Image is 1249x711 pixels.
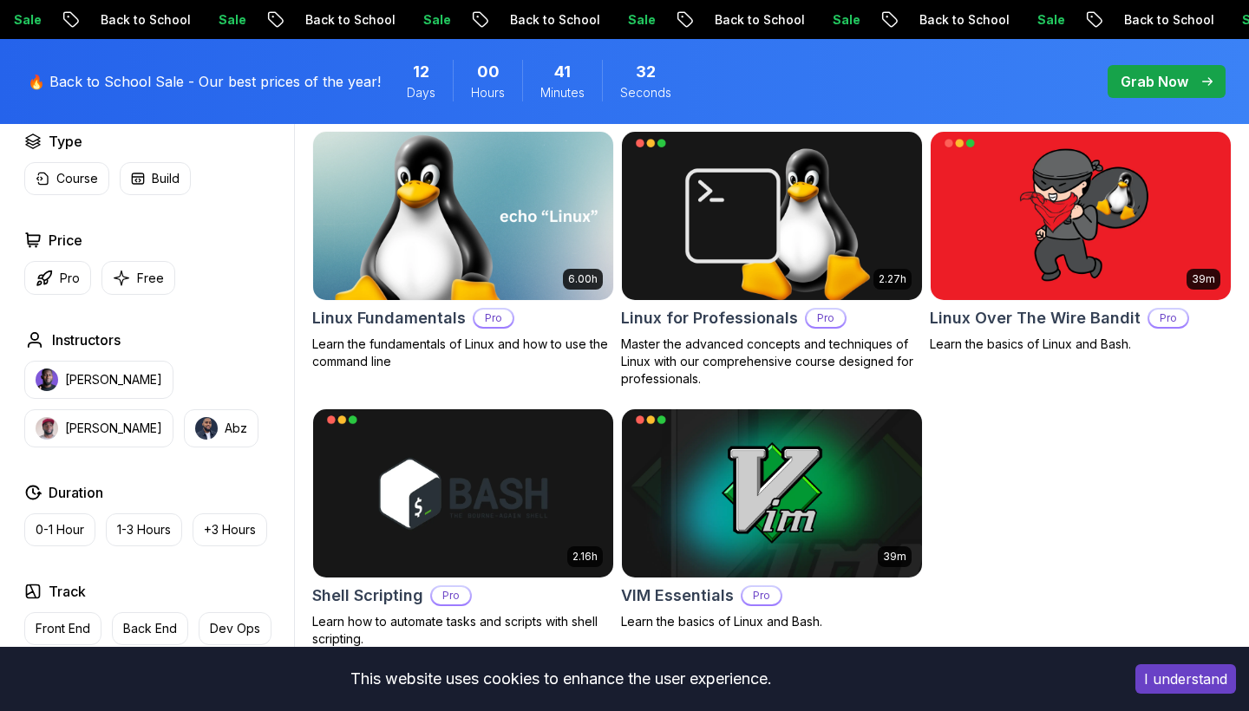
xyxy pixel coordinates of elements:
[407,84,435,101] span: Days
[621,408,923,630] a: VIM Essentials card39mVIM EssentialsProLearn the basics of Linux and Bash.
[572,550,598,564] p: 2.16h
[286,11,404,29] p: Back to School
[49,131,82,152] h2: Type
[622,132,922,300] img: Linux for Professionals card
[883,550,906,564] p: 39m
[210,620,260,637] p: Dev Ops
[568,272,598,286] p: 6.00h
[82,11,199,29] p: Back to School
[554,60,571,84] span: 41 Minutes
[621,336,923,388] p: Master the advanced concepts and techniques of Linux with our comprehensive course designed for p...
[106,513,182,546] button: 1-3 Hours
[807,310,845,327] p: Pro
[540,84,585,101] span: Minutes
[120,162,191,195] button: Build
[184,409,258,447] button: instructor imgAbz
[930,131,1232,353] a: Linux Over The Wire Bandit card39mLinux Over The Wire BanditProLearn the basics of Linux and Bash.
[312,613,614,648] p: Learn how to automate tasks and scripts with shell scripting.
[696,11,814,29] p: Back to School
[152,170,180,187] p: Build
[49,581,86,602] h2: Track
[491,11,609,29] p: Back to School
[305,127,620,303] img: Linux Fundamentals card
[312,306,466,330] h2: Linux Fundamentals
[621,613,923,630] p: Learn the basics of Linux and Bash.
[52,329,121,350] h2: Instructors
[621,306,798,330] h2: Linux for Professionals
[900,11,1018,29] p: Back to School
[204,521,256,538] p: +3 Hours
[609,11,664,29] p: Sale
[879,272,906,286] p: 2.27h
[413,60,429,84] span: 12 Days
[199,11,255,29] p: Sale
[36,417,58,440] img: instructor img
[193,513,267,546] button: +3 Hours
[1135,664,1236,694] button: Accept cookies
[931,132,1231,300] img: Linux Over The Wire Bandit card
[24,612,101,645] button: Front End
[117,521,171,538] p: 1-3 Hours
[312,408,614,648] a: Shell Scripting card2.16hShell ScriptingProLearn how to automate tasks and scripts with shell scr...
[199,612,271,645] button: Dev Ops
[621,131,923,388] a: Linux for Professionals card2.27hLinux for ProfessionalsProMaster the advanced concepts and techn...
[13,660,1109,698] div: This website uses cookies to enhance the user experience.
[620,84,671,101] span: Seconds
[56,170,98,187] p: Course
[313,409,613,577] img: Shell Scripting card
[1105,11,1223,29] p: Back to School
[112,612,188,645] button: Back End
[1018,11,1074,29] p: Sale
[432,587,470,604] p: Pro
[36,521,84,538] p: 0-1 Hour
[24,261,91,295] button: Pro
[1192,272,1215,286] p: 39m
[930,336,1232,353] p: Learn the basics of Linux and Bash.
[742,587,781,604] p: Pro
[312,584,423,608] h2: Shell Scripting
[101,261,175,295] button: Free
[24,513,95,546] button: 0-1 Hour
[137,270,164,287] p: Free
[49,482,103,503] h2: Duration
[24,162,109,195] button: Course
[225,420,247,437] p: Abz
[24,361,173,399] button: instructor img[PERSON_NAME]
[622,409,922,577] img: VIM Essentials card
[28,71,381,92] p: 🔥 Back to School Sale - Our best prices of the year!
[60,270,80,287] p: Pro
[65,420,162,437] p: [PERSON_NAME]
[930,306,1141,330] h2: Linux Over The Wire Bandit
[36,369,58,391] img: instructor img
[1121,71,1188,92] p: Grab Now
[814,11,869,29] p: Sale
[195,417,218,440] img: instructor img
[24,409,173,447] button: instructor img[PERSON_NAME]
[404,11,460,29] p: Sale
[312,336,614,370] p: Learn the fundamentals of Linux and how to use the command line
[312,131,614,370] a: Linux Fundamentals card6.00hLinux FundamentalsProLearn the fundamentals of Linux and how to use t...
[636,60,656,84] span: 32 Seconds
[123,620,177,637] p: Back End
[49,230,82,251] h2: Price
[65,371,162,388] p: [PERSON_NAME]
[477,60,500,84] span: 0 Hours
[36,620,90,637] p: Front End
[621,584,734,608] h2: VIM Essentials
[471,84,505,101] span: Hours
[474,310,513,327] p: Pro
[1149,310,1187,327] p: Pro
